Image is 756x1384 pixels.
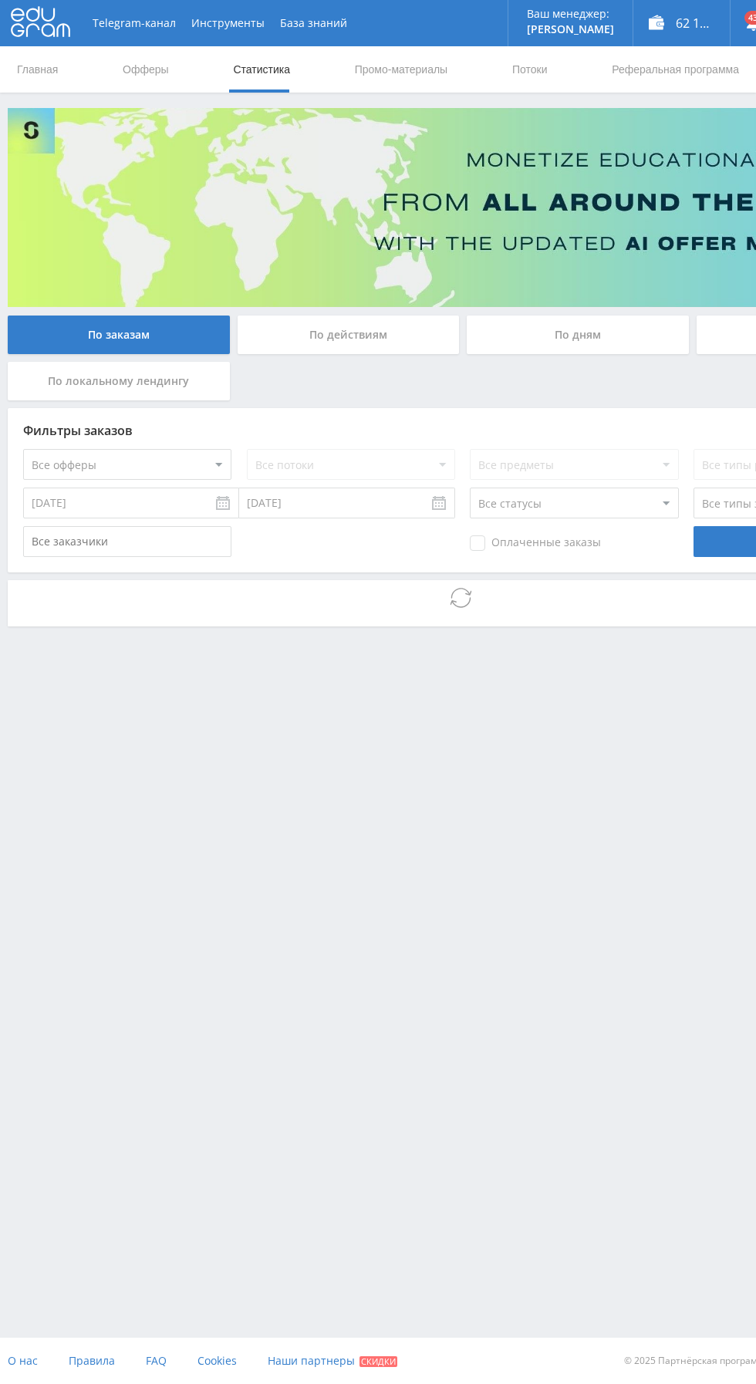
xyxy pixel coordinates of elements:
a: Промо-материалы [353,46,449,93]
span: Скидки [359,1356,397,1367]
a: Наши партнеры Скидки [268,1338,397,1384]
span: FAQ [146,1353,167,1368]
a: Главная [15,46,59,93]
a: Статистика [231,46,292,93]
a: Офферы [121,46,170,93]
div: По заказам [8,316,230,354]
div: По дням [467,316,689,354]
a: Потоки [511,46,549,93]
span: Cookies [197,1353,237,1368]
a: FAQ [146,1338,167,1384]
span: Оплаченные заказы [470,535,601,551]
input: Все заказчики [23,526,231,557]
p: [PERSON_NAME] [527,23,614,35]
a: Правила [69,1338,115,1384]
a: Cookies [197,1338,237,1384]
span: Правила [69,1353,115,1368]
p: Ваш менеджер: [527,8,614,20]
div: По локальному лендингу [8,362,230,400]
a: О нас [8,1338,38,1384]
a: Реферальная программа [610,46,741,93]
span: Наши партнеры [268,1353,355,1368]
div: По действиям [238,316,460,354]
span: О нас [8,1353,38,1368]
